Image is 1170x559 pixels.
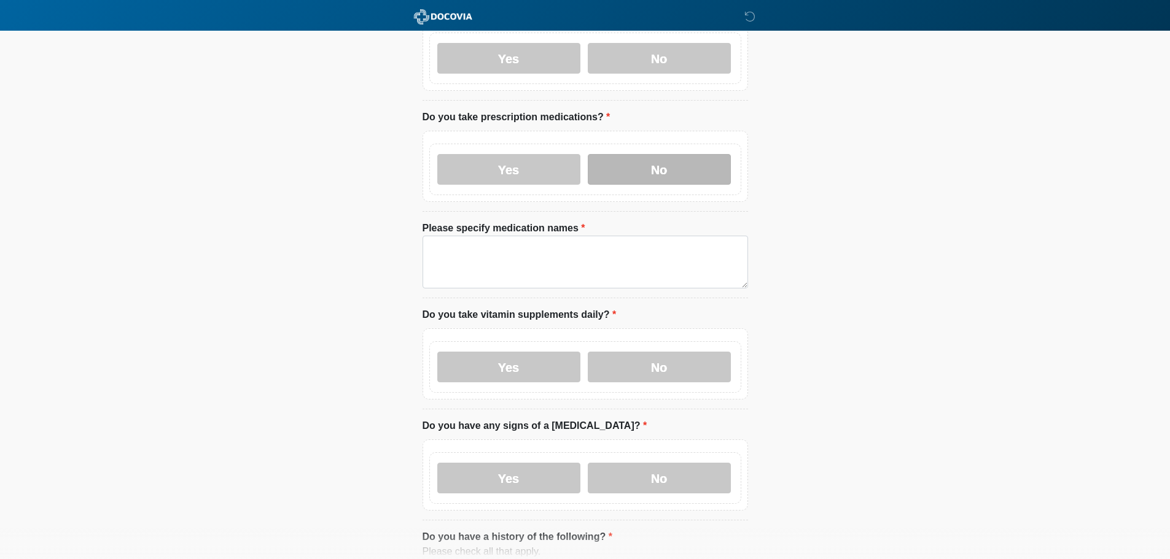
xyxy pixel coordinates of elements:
label: Do you have any signs of a [MEDICAL_DATA]? [423,418,647,433]
label: Yes [437,154,580,185]
label: Do you take prescription medications? [423,110,610,125]
div: Please check all that apply. [423,544,748,559]
label: Yes [437,43,580,74]
label: No [588,463,731,493]
img: ABC Med Spa- GFEase Logo [410,9,476,25]
label: No [588,154,731,185]
label: Yes [437,352,580,382]
label: Yes [437,463,580,493]
label: Do you take vitamin supplements daily? [423,307,617,322]
label: Do you have a history of the following? [423,530,612,544]
label: Please specify medication names [423,221,585,236]
label: No [588,43,731,74]
label: No [588,352,731,382]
